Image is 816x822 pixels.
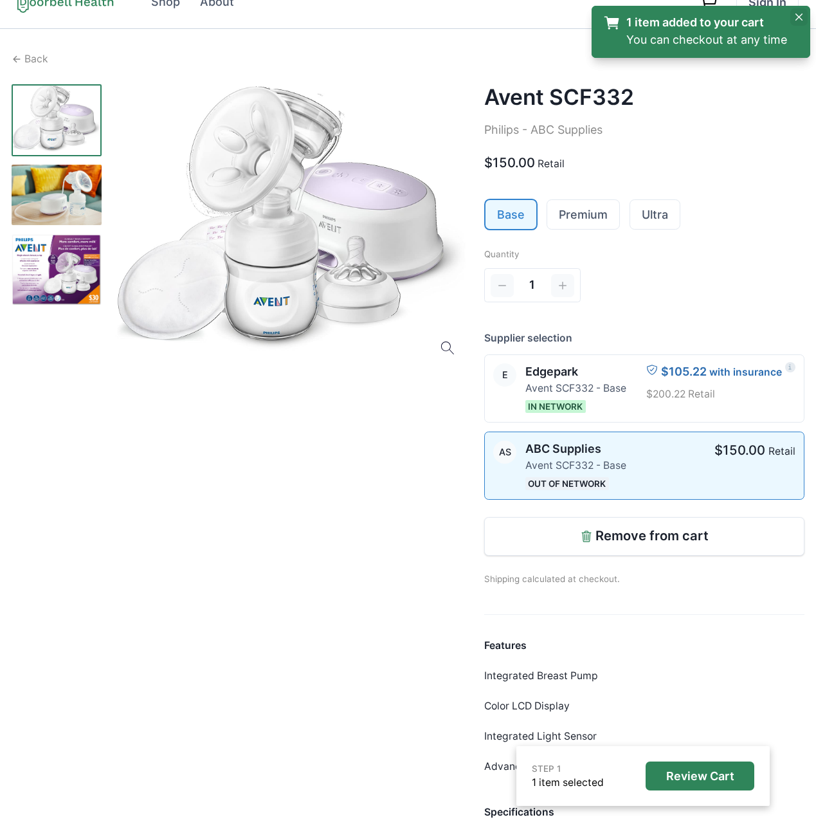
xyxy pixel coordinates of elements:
[12,84,102,156] img: p396f7c1jhk335ckoricv06bci68
[485,200,536,229] button: Base
[24,51,48,67] p: Back
[484,331,804,346] p: Supplier selection
[525,363,626,381] p: Edgepark
[768,444,795,459] p: Retail
[499,448,511,457] div: ABC Supplies
[484,84,804,110] h2: Avent SCF332
[484,248,804,260] p: Quantity
[529,277,535,294] span: 1
[525,400,586,413] span: In Network
[525,458,626,473] p: Avent SCF332 - Base
[595,528,709,543] p: Remove from cart
[484,556,804,586] p: Shipping calculated at checkout.
[491,274,514,297] button: Decrement
[532,775,604,790] p: 1 item selected
[484,517,804,556] button: Remove from cart
[525,477,609,490] span: Out of Network
[525,381,626,396] p: Avent SCF332 - Base
[547,200,619,229] a: Premium
[484,432,804,500] a: ABC SuppliesABC SuppliesAvent SCF332 - BaseOut of Network$150.00Retail
[709,365,782,380] p: with insurance
[790,8,808,26] button: Close
[502,370,508,379] div: Edgepark
[538,156,565,172] p: Retail
[630,200,680,229] a: Ultra
[484,354,804,423] a: EdgeparkEdgeparkAvent SCF332 - BaseIn Network$105.22with insurance$200.22 Retail
[484,153,535,172] p: $150.00
[12,234,102,306] img: p8xktdatc5qvihr1wisn7n0qpc5j
[525,441,626,458] p: ABC Supplies
[603,14,787,49] a: 1 item added to your cartYou can checkout at any time
[484,122,804,139] p: Philips - ABC Supplies
[484,639,527,652] strong: Features
[661,363,707,381] p: $105.22
[551,274,574,297] button: Increment
[484,806,554,818] strong: Specifications
[532,762,604,775] p: STEP 1
[646,387,795,402] p: $200.22 Retail
[646,762,754,790] button: Review Cart
[666,769,734,783] p: Review Cart
[12,165,102,225] img: fjqt3luqs1s1fockw9rvj9w7pfkf
[714,441,765,460] p: $150.00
